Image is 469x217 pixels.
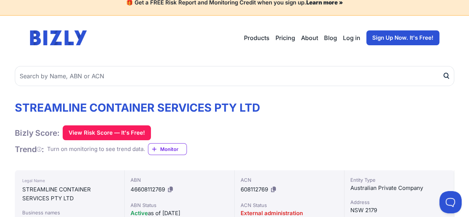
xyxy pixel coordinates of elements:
[22,176,117,185] div: Legal Name
[15,101,260,114] h1: STREAMLINE CONTAINER SERVICES PTY LTD
[324,33,337,42] a: Blog
[350,198,448,206] div: Address
[241,176,338,184] div: ACN
[15,128,60,138] h1: Bizly Score:
[244,33,270,42] button: Products
[131,210,148,217] span: Active
[343,33,360,42] a: Log in
[131,176,228,184] div: ABN
[439,191,462,213] iframe: Toggle Customer Support
[15,66,454,86] input: Search by Name, ABN or ACN
[47,145,145,154] div: Turn on monitoring to see trend data.
[63,125,151,140] button: View Risk Score — It's Free!
[275,33,295,42] a: Pricing
[366,30,439,45] a: Sign Up Now. It's Free!
[160,145,186,153] span: Monitor
[241,210,303,217] span: External administration
[241,201,338,209] div: ACN Status
[350,176,448,184] div: Entity Type
[350,184,448,193] div: Australian Private Company
[241,186,268,193] span: 608112769
[148,143,187,155] a: Monitor
[22,209,117,216] div: Business names
[350,206,448,215] div: NSW 2179
[22,185,117,203] div: STREAMLINE CONTAINER SERVICES PTY LTD
[301,33,318,42] a: About
[131,201,228,209] div: ABN Status
[15,144,44,154] h1: Trend :
[131,186,165,193] span: 46608112769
